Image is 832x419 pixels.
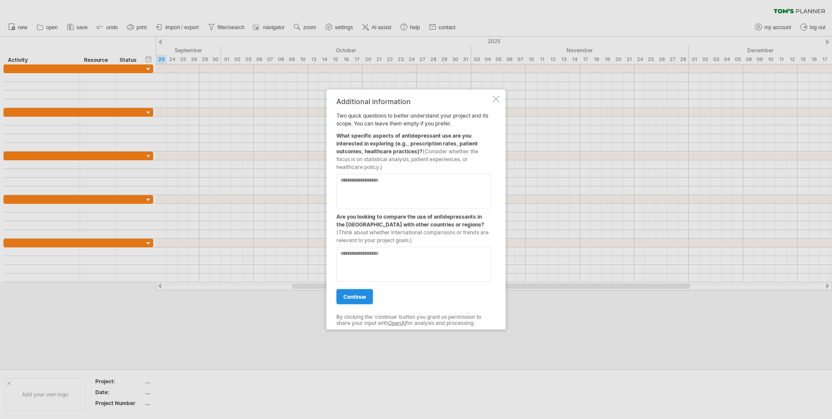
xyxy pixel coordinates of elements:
[336,128,491,171] div: What specific aspects of antidepressant use are you interested in exploring (e.g., prescription r...
[336,98,491,105] div: Additional information
[388,320,406,326] a: OpenAI
[336,148,478,170] span: (Consider whether the focus is on statistical analysis, patient experiences, or healthcare policy.)
[343,294,366,300] span: continue
[336,209,491,244] div: Are you looking to compare the use of antidepressants in the [GEOGRAPHIC_DATA] with other countri...
[336,314,491,327] div: By clicking the 'continue' button you grant us permission to share your input with for analysis a...
[336,289,373,304] a: continue
[336,98,491,322] div: Two quick questions to better understand your project and its scope. You can leave them empty if ...
[336,229,489,243] span: (Think about whether international comparisons or trends are relevant to your project goals.)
